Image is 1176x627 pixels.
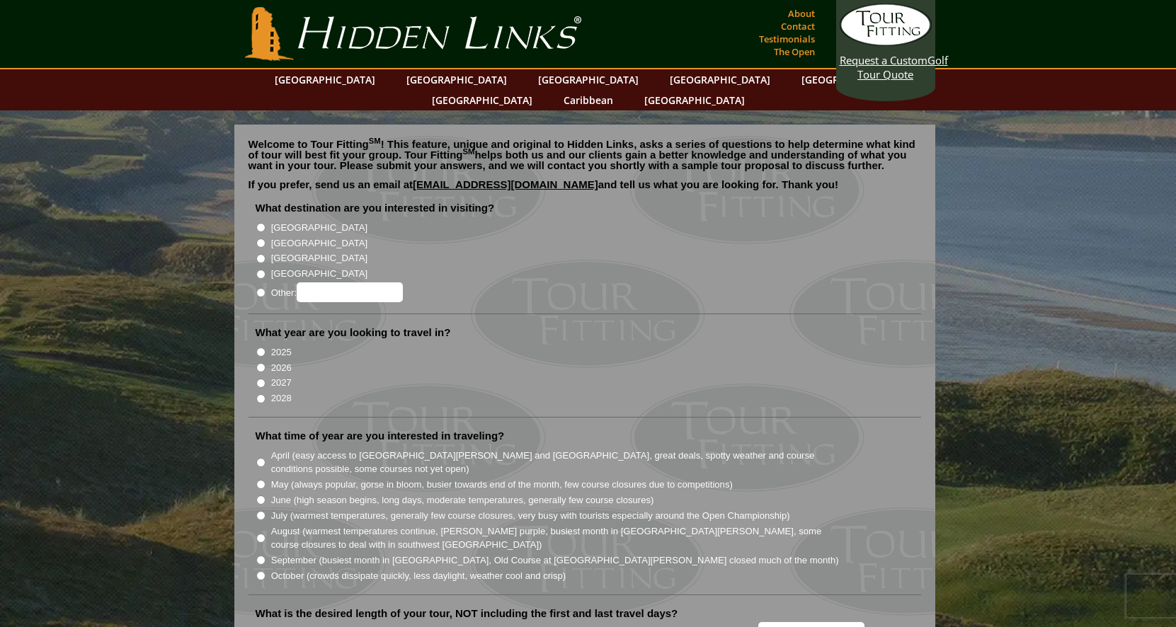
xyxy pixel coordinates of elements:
[755,29,818,49] a: Testimonials
[271,282,403,302] label: Other:
[556,90,620,110] a: Caribbean
[777,16,818,36] a: Contact
[249,179,921,200] p: If you prefer, send us an email at and tell us what you are looking for. Thank you!
[268,69,382,90] a: [GEOGRAPHIC_DATA]
[369,137,381,145] sup: SM
[271,376,292,390] label: 2027
[840,53,927,67] span: Request a Custom
[770,42,818,62] a: The Open
[256,201,495,215] label: What destination are you interested in visiting?
[399,69,514,90] a: [GEOGRAPHIC_DATA]
[271,524,840,552] label: August (warmest temperatures continue, [PERSON_NAME] purple, busiest month in [GEOGRAPHIC_DATA][P...
[271,345,292,359] label: 2025
[531,69,646,90] a: [GEOGRAPHIC_DATA]
[271,509,790,523] label: July (warmest temperatures, generally few course closures, very busy with tourists especially aro...
[271,236,367,251] label: [GEOGRAPHIC_DATA]
[271,553,839,568] label: September (busiest month in [GEOGRAPHIC_DATA], Old Course at [GEOGRAPHIC_DATA][PERSON_NAME] close...
[794,69,909,90] a: [GEOGRAPHIC_DATA]
[271,267,367,281] label: [GEOGRAPHIC_DATA]
[271,478,733,492] label: May (always popular, gorse in bloom, busier towards end of the month, few course closures due to ...
[271,391,292,405] label: 2028
[271,361,292,375] label: 2026
[256,606,678,621] label: What is the desired length of your tour, NOT including the first and last travel days?
[271,449,840,476] label: April (easy access to [GEOGRAPHIC_DATA][PERSON_NAME] and [GEOGRAPHIC_DATA], great deals, spotty w...
[271,569,566,583] label: October (crowds dissipate quickly, less daylight, weather cool and crisp)
[297,282,403,302] input: Other:
[637,90,752,110] a: [GEOGRAPHIC_DATA]
[413,178,598,190] a: [EMAIL_ADDRESS][DOMAIN_NAME]
[463,147,475,156] sup: SM
[271,493,654,507] label: June (high season begins, long days, moderate temperatures, generally few course closures)
[256,326,451,340] label: What year are you looking to travel in?
[784,4,818,23] a: About
[249,139,921,171] p: Welcome to Tour Fitting ! This feature, unique and original to Hidden Links, asks a series of que...
[271,251,367,265] label: [GEOGRAPHIC_DATA]
[425,90,540,110] a: [GEOGRAPHIC_DATA]
[663,69,777,90] a: [GEOGRAPHIC_DATA]
[256,429,505,443] label: What time of year are you interested in traveling?
[271,221,367,235] label: [GEOGRAPHIC_DATA]
[840,4,932,81] a: Request a CustomGolf Tour Quote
